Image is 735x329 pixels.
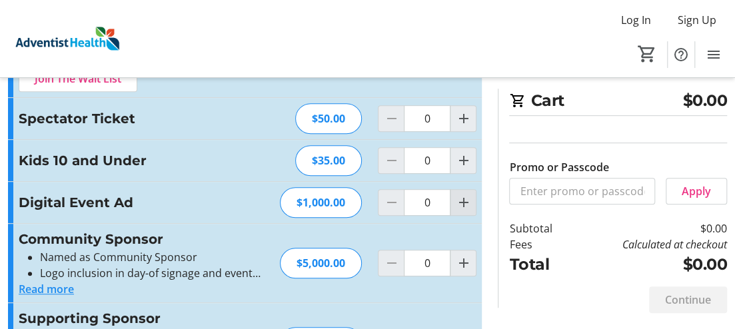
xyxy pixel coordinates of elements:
button: Help [668,41,694,68]
li: Named as Community Sponsor [40,249,264,265]
div: $5,000.00 [280,248,362,278]
button: Menu [700,41,727,68]
button: Read more [19,281,74,297]
button: Apply [666,178,727,204]
td: $0.00 [572,252,727,276]
input: Digital Event Ad Quantity [404,189,450,216]
h3: Spectator Ticket [19,109,279,129]
label: Promo or Passcode [509,159,608,175]
h3: Kids 10 and Under [19,151,279,170]
input: Enter promo or passcode [509,178,655,204]
input: Community Sponsor Quantity [404,250,450,276]
h3: Digital Event Ad [19,192,264,212]
button: Sign Up [667,9,727,31]
div: $1,000.00 [280,187,362,218]
button: Log In [610,9,662,31]
button: Increment by one [450,190,476,215]
img: Adventist Health's Logo [8,5,127,72]
div: $35.00 [295,145,362,176]
div: $50.00 [295,103,362,134]
td: Calculated at checkout [572,236,727,252]
button: Increment by one [450,250,476,276]
button: Increment by one [450,106,476,131]
input: Spectator Ticket Quantity [404,105,450,132]
td: Total [509,252,572,276]
td: $0.00 [572,220,727,236]
h3: Community Sponsor [19,229,264,249]
button: Cart [635,42,659,66]
input: Kids 10 and Under Quantity [404,147,450,174]
button: Join The Wait List [19,65,137,92]
h2: Cart [509,89,727,116]
span: Join The Wait List [35,71,121,87]
span: Sign Up [678,12,716,28]
td: Subtotal [509,220,572,236]
h3: Supporting Sponsor [19,308,264,328]
li: Logo inclusion in day-of signage and event website [40,265,264,281]
span: Apply [682,183,711,199]
span: Log In [621,12,651,28]
button: Increment by one [450,148,476,173]
td: Fees [509,236,572,252]
span: $0.00 [682,89,727,113]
